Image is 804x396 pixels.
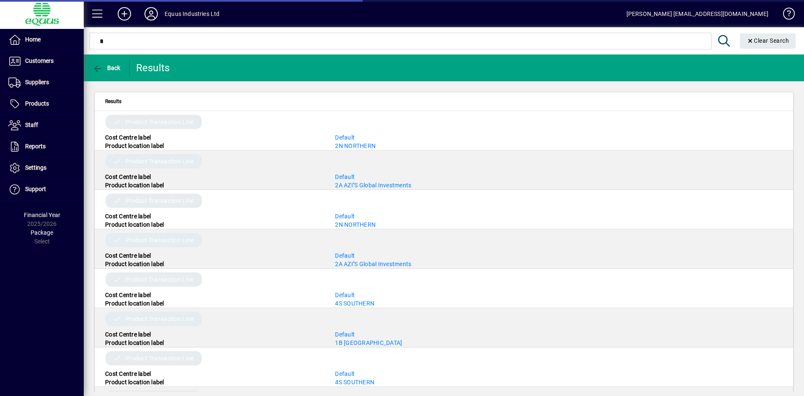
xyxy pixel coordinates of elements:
span: Product Transaction Line [126,236,193,244]
a: Knowledge Base [777,2,794,29]
a: 2A AZI''S Global Investments [335,182,411,189]
a: Default [335,370,355,377]
div: Cost Centre label [99,330,329,339]
a: Default [335,213,355,220]
div: Product location label [99,220,329,229]
span: Products [25,100,49,107]
div: Product location label [99,339,329,347]
span: Product Transaction Line [126,315,193,323]
button: Back [90,60,123,75]
span: Reports [25,143,46,150]
a: Default [335,331,355,338]
span: Home [25,36,41,43]
span: Support [25,186,46,192]
a: Settings [4,158,84,179]
a: Products [4,93,84,114]
a: Suppliers [4,72,84,93]
div: Product location label [99,142,329,150]
a: 4S SOUTHERN [335,379,374,386]
div: Cost Centre label [99,251,329,260]
span: Financial Year [24,212,60,218]
div: [PERSON_NAME] [EMAIL_ADDRESS][DOMAIN_NAME] [626,7,768,21]
div: Product location label [99,378,329,386]
span: Suppliers [25,79,49,85]
button: Add [111,6,138,21]
span: Results [105,97,121,106]
a: 1B [GEOGRAPHIC_DATA] [335,339,402,346]
span: Product Transaction Line [126,157,193,166]
span: Back [93,65,121,71]
a: Staff [4,115,84,136]
span: Clear Search [747,37,789,44]
div: Product location label [99,299,329,308]
div: Equus Industries Ltd [165,7,220,21]
div: Results [136,61,172,75]
a: Default [335,173,355,180]
span: Package [31,229,53,236]
a: Reports [4,136,84,157]
a: Home [4,29,84,50]
div: Product location label [99,181,329,189]
span: Settings [25,164,46,171]
div: Cost Centre label [99,133,329,142]
span: Product Transaction Line [126,118,193,126]
a: 2N NORTHERN [335,142,376,149]
a: 4S SOUTHERN [335,300,374,307]
a: Default [335,292,355,298]
a: Default [335,252,355,259]
span: Customers [25,57,54,64]
div: Cost Centre label [99,291,329,299]
span: Product Transaction Line [126,354,193,362]
div: Cost Centre label [99,212,329,220]
span: Staff [25,122,38,128]
div: Cost Centre label [99,370,329,378]
span: Product Transaction Line [126,197,193,205]
div: Cost Centre label [99,173,329,181]
button: Clear [740,34,796,49]
a: Default [335,134,355,141]
a: Customers [4,51,84,72]
a: 2A AZI''S Global Investments [335,261,411,267]
span: Product Transaction Line [126,275,193,284]
a: 2N NORTHERN [335,221,376,228]
app-page-header-button: Back [84,60,130,75]
button: Profile [138,6,165,21]
a: Support [4,179,84,200]
div: Product location label [99,260,329,268]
